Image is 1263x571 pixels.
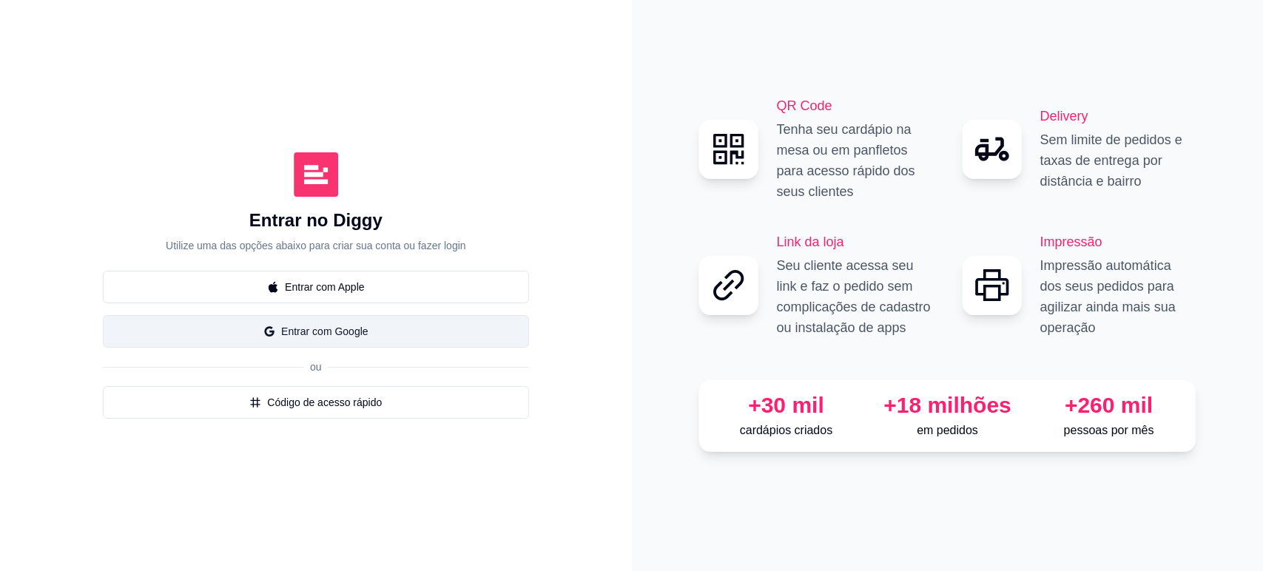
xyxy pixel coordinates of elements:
p: Utilize uma das opções abaixo para criar sua conta ou fazer login [166,238,465,253]
span: ou [304,361,328,373]
div: +260 mil [1034,392,1183,419]
button: numberCódigo de acesso rápido [103,386,529,419]
h2: Link da loja [776,232,932,252]
p: em pedidos [872,422,1022,439]
p: cardápios criados [711,422,860,439]
button: appleEntrar com Apple [103,271,529,303]
p: Tenha seu cardápio na mesa ou em panfletos para acesso rápido dos seus clientes [776,119,932,202]
h2: Delivery [1040,106,1196,126]
div: +30 mil [711,392,860,419]
h2: QR Code [776,95,932,116]
span: apple [267,281,279,293]
h1: Entrar no Diggy [249,209,383,232]
p: Seu cliente acessa seu link e faz o pedido sem complicações de cadastro ou instalação de apps [776,255,932,338]
p: Impressão automática dos seus pedidos para agilizar ainda mais sua operação [1040,255,1196,338]
div: +18 milhões [872,392,1022,419]
button: googleEntrar com Google [103,315,529,348]
img: Diggy [294,152,338,197]
p: pessoas por mês [1034,422,1183,439]
span: google [263,325,275,337]
p: Sem limite de pedidos e taxas de entrega por distância e bairro [1040,129,1196,192]
span: number [249,396,261,408]
h2: Impressão [1040,232,1196,252]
